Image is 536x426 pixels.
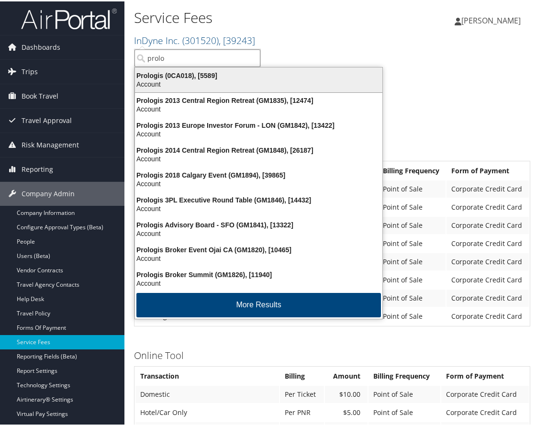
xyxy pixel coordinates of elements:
[280,403,324,420] td: Per PNR
[129,253,388,261] div: Account
[378,252,446,269] td: Point of Sale
[129,228,388,236] div: Account
[182,33,219,45] span: ( 301520 )
[134,48,260,66] input: Search Accounts
[22,107,72,131] span: Travel Approval
[129,153,388,162] div: Account
[447,234,529,251] td: Corporate Credit Card
[378,215,446,233] td: Point of Sale
[21,6,117,29] img: airportal-logo.png
[455,5,530,34] a: [PERSON_NAME]
[22,34,60,58] span: Dashboards
[129,78,388,87] div: Account
[378,288,446,305] td: Point of Sale
[135,366,279,383] th: Transaction
[22,83,58,107] span: Book Travel
[22,58,38,82] span: Trips
[280,366,324,383] th: Billing
[368,403,440,420] td: Point of Sale
[378,270,446,287] td: Point of Sale
[368,366,440,383] th: Billing Frequency
[129,219,388,228] div: Prologis Advisory Board - SFO (GM1841), [13322]
[325,403,368,420] td: $5.00
[378,197,446,214] td: Point of Sale
[136,291,381,316] button: More Results
[368,384,440,402] td: Point of Sale
[22,156,53,180] span: Reporting
[129,145,388,153] div: Prologis 2014 Central Region Retreat (GM1848), [26187]
[378,161,446,178] th: Billing Frequency
[22,180,75,204] span: Company Admin
[378,179,446,196] td: Point of Sale
[134,6,398,26] h1: Service Fees
[325,384,368,402] td: $10.00
[447,179,529,196] td: Corporate Credit Card
[447,161,529,178] th: Form of Payment
[447,197,529,214] td: Corporate Credit Card
[129,95,388,103] div: Prologis 2013 Central Region Retreat (GM1835), [12474]
[129,178,388,187] div: Account
[441,384,529,402] td: Corporate Credit Card
[134,33,255,45] a: InDyne Inc.
[135,384,279,402] td: Domestic
[447,306,529,324] td: Corporate Credit Card
[135,403,279,420] td: Hotel/Car Only
[129,169,388,178] div: Prologis 2018 Calgary Event (GM1894), [39865]
[129,278,388,286] div: Account
[129,120,388,128] div: Prologis 2013 Europe Investor Forum - LON (GM1842), [13422]
[461,14,521,24] span: [PERSON_NAME]
[378,306,446,324] td: Point of Sale
[441,403,529,420] td: Corporate Credit Card
[129,269,388,278] div: Prologis Broker Summit (GM1826), [11940]
[441,366,529,383] th: Form of Payment
[129,128,388,137] div: Account
[129,203,388,212] div: Account
[129,70,388,78] div: Prologis (0CA018), [5589]
[280,384,324,402] td: Per Ticket
[447,288,529,305] td: Corporate Credit Card
[378,234,446,251] td: Point of Sale
[129,194,388,203] div: Prologis 3PL Executive Round Table (GM1846), [14432]
[447,270,529,287] td: Corporate Credit Card
[219,33,255,45] span: , [ 39243 ]
[134,348,530,361] h3: Online Tool
[129,103,388,112] div: Account
[22,132,79,156] span: Risk Management
[447,252,529,269] td: Corporate Credit Card
[129,244,388,253] div: Prologis Broker Event Ojai CA (GM1820), [10465]
[325,366,368,383] th: Amount
[447,215,529,233] td: Corporate Credit Card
